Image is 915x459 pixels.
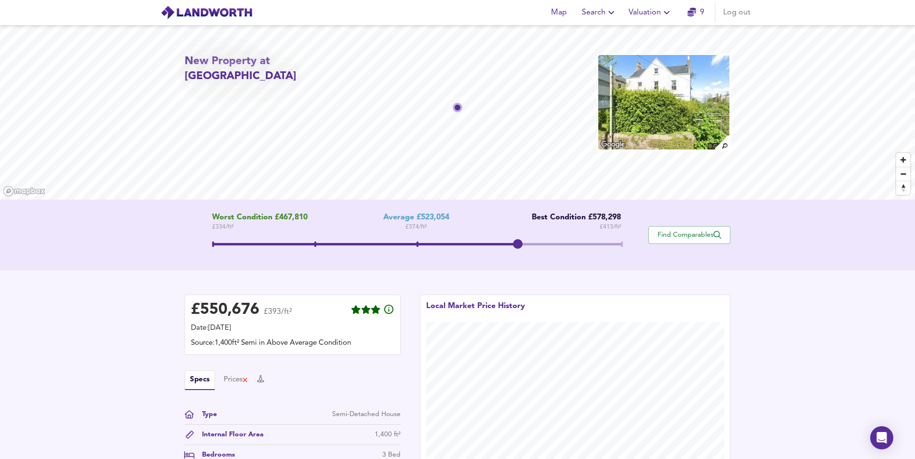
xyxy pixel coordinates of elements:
[870,426,893,449] div: Open Intercom Messenger
[680,3,711,22] button: 9
[687,6,704,19] a: 9
[224,375,248,385] button: Prices
[185,54,359,84] h2: New Property at [GEOGRAPHIC_DATA]
[896,167,910,181] button: Zoom out
[525,213,621,222] div: Best Condition £578,298
[194,409,217,419] div: Type
[723,6,751,19] span: Log out
[896,181,910,195] button: Reset bearing to north
[191,338,394,349] div: Source: 1,400ft² Semi in Above Average Condition
[547,6,570,19] span: Map
[654,230,725,240] span: Find Comparables
[629,6,673,19] span: Valuation
[896,153,910,167] button: Zoom in
[375,430,401,440] div: 1,400 ft²
[185,370,215,390] button: Specs
[191,303,259,317] div: £ 550,676
[625,3,676,22] button: Valuation
[582,6,617,19] span: Search
[194,430,264,440] div: Internal Floor Area
[332,409,401,419] div: Semi-Detached House
[212,222,308,232] span: £ 334 / ft²
[3,186,45,197] a: Mapbox homepage
[212,213,308,222] span: Worst Condition £467,810
[648,226,730,244] button: Find Comparables
[600,222,621,232] span: £ 413 / ft²
[426,301,525,322] div: Local Market Price History
[543,3,574,22] button: Map
[719,3,754,22] button: Log out
[597,54,730,150] img: property
[578,3,621,22] button: Search
[713,134,730,151] img: search
[161,5,253,20] img: logo
[191,323,394,334] div: Date: [DATE]
[264,308,292,322] span: £393/ft²
[383,213,449,222] div: Average £523,054
[405,222,427,232] span: £ 374 / ft²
